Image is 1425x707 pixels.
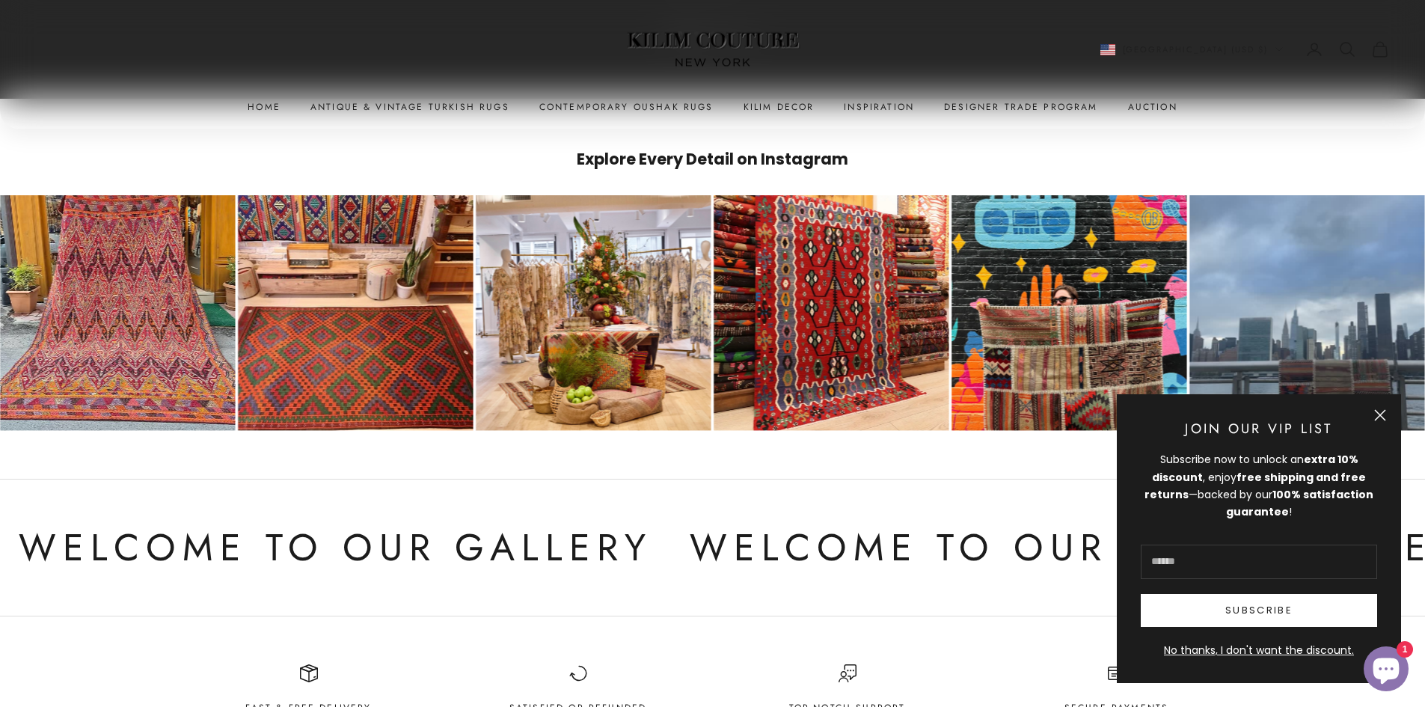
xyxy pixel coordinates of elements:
[658,517,1291,579] p: Welcome to Our Gallery
[1359,646,1413,695] inbox-online-store-chat: Shopify online store chat
[1141,594,1377,627] button: Subscribe
[36,100,1389,114] nav: Primary navigation
[1141,418,1377,440] p: Join Our VIP List
[944,100,1098,114] a: Designer Trade Program
[1100,44,1115,55] img: United States
[1128,100,1177,114] a: Auction
[248,100,281,114] a: Home
[619,14,806,85] img: Logo of Kilim Couture New York
[1144,470,1366,502] strong: free shipping and free returns
[1100,43,1284,56] button: Change country or currency
[844,100,914,114] a: Inspiration
[476,195,711,431] div: Go to Instagram post
[238,195,474,431] div: Go to Instagram post
[1189,195,1425,431] div: Go to Instagram post
[714,195,949,431] div: Go to Instagram post
[310,100,509,114] a: Antique & Vintage Turkish Rugs
[744,100,815,114] summary: Kilim Decor
[1100,40,1390,58] nav: Secondary navigation
[539,100,714,114] a: Contemporary Oushak Rugs
[1152,452,1358,484] strong: extra 10% discount
[1117,394,1401,683] newsletter-popup: Newsletter popup
[1123,43,1269,56] span: [GEOGRAPHIC_DATA] (USD $)
[1141,451,1377,520] div: Subscribe now to unlock an , enjoy —backed by our !
[1141,642,1377,659] button: No thanks, I don't want the discount.
[951,195,1187,431] div: Go to Instagram post
[1226,487,1373,519] strong: 100% satisfaction guarantee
